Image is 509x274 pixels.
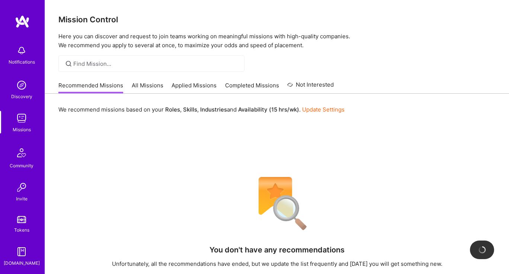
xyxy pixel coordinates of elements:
[209,245,345,254] h4: You don't have any recommendations
[13,126,31,133] div: Missions
[58,106,345,113] p: We recommend missions based on your , , and .
[165,106,180,113] b: Roles
[10,162,33,170] div: Community
[11,93,32,100] div: Discovery
[200,106,227,113] b: Industries
[14,244,29,259] img: guide book
[4,259,40,267] div: [DOMAIN_NAME]
[238,106,299,113] b: Availability (15 hrs/wk)
[9,58,35,66] div: Notifications
[14,180,29,195] img: Invite
[183,106,197,113] b: Skills
[13,144,31,162] img: Community
[478,245,487,254] img: loading
[14,226,29,234] div: Tokens
[302,106,345,113] a: Update Settings
[58,15,496,24] h3: Mission Control
[225,81,279,94] a: Completed Missions
[246,172,309,235] img: No Results
[73,60,239,68] input: Find Mission...
[172,81,217,94] a: Applied Missions
[112,260,442,268] div: Unfortunately, all the recommendations have ended, but we update the list frequently and [DATE] y...
[132,81,163,94] a: All Missions
[58,32,496,50] p: Here you can discover and request to join teams working on meaningful missions with high-quality ...
[58,81,123,94] a: Recommended Missions
[17,216,26,223] img: tokens
[14,78,29,93] img: discovery
[16,195,28,203] div: Invite
[14,111,29,126] img: teamwork
[15,15,30,28] img: logo
[14,43,29,58] img: bell
[287,80,334,94] a: Not Interested
[64,59,73,68] i: icon SearchGrey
